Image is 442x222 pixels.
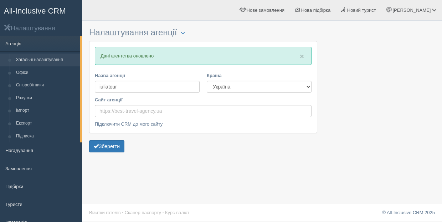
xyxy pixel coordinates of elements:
[4,6,66,15] span: All-Inclusive CRM
[95,96,312,103] label: Сайт агенції
[13,130,80,143] a: Підписка
[347,7,376,13] span: Новий турист
[95,121,163,127] a: Підключити CRM до мого сайту
[89,140,124,152] button: Зберегти
[13,117,80,130] a: Експорт
[392,7,431,13] span: [PERSON_NAME]
[89,28,317,37] h3: Налаштування агенції
[0,0,82,20] a: All-Inclusive CRM
[13,54,80,66] a: Загальні налаштування
[95,72,200,79] label: Назва агенції
[89,210,121,215] a: Візитки готелів
[13,66,80,79] a: Офіси
[300,52,304,60] button: Close
[13,79,80,92] a: Співробітники
[165,210,189,215] a: Курс валют
[382,210,435,215] a: © All-Inclusive CRM 2025
[122,210,123,215] span: ·
[163,210,164,215] span: ·
[95,47,312,65] div: Дані агентства оновлено
[247,7,284,13] span: Нове замовлення
[301,7,331,13] span: Нова підбірка
[13,92,80,105] a: Рахунки
[125,210,161,215] a: Сканер паспорту
[13,104,80,117] a: Імпорт
[207,72,312,79] label: Країна
[300,52,304,60] span: ×
[95,105,312,117] input: https://best-travel-agency.ua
